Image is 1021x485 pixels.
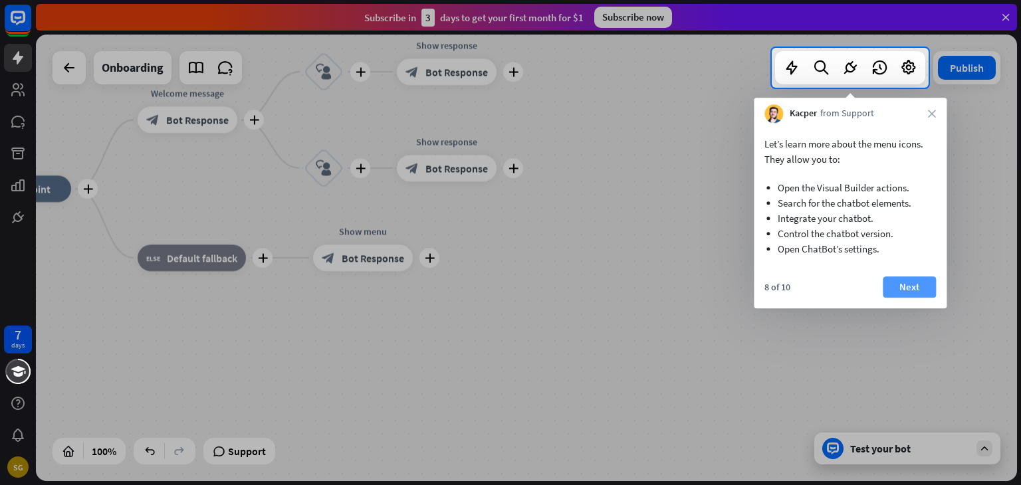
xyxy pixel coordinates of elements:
p: Let’s learn more about the menu icons. They allow you to: [764,136,936,167]
button: Open LiveChat chat widget [11,5,51,45]
li: Open ChatBot’s settings. [778,241,923,256]
i: close [928,110,936,118]
span: from Support [820,107,874,120]
div: 8 of 10 [764,281,790,293]
li: Control the chatbot version. [778,226,923,241]
li: Integrate your chatbot. [778,211,923,226]
button: Next [883,276,936,298]
li: Open the Visual Builder actions. [778,180,923,195]
li: Search for the chatbot elements. [778,195,923,211]
span: Kacper [790,107,817,120]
